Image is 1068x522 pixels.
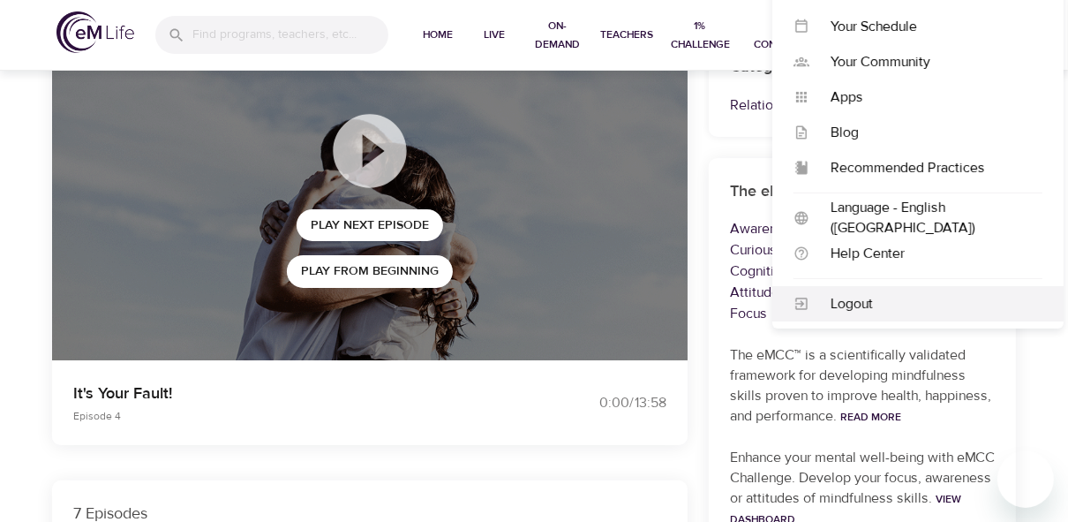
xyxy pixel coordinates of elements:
p: Cognitive Flexibility [730,261,995,282]
p: Awareness [730,218,995,239]
p: Episode 4 [73,408,513,424]
div: 0:00 / 13:58 [534,393,666,413]
div: Blog [809,123,1042,143]
span: 1% Challenge [667,17,733,54]
span: On-Demand [530,17,586,54]
div: Help Center [809,244,1042,264]
span: The Connection [748,17,826,54]
p: The eMCC™ is a scientifically validated framework for developing mindfulness skills proven to imp... [730,345,995,427]
button: Play Next Episode [297,209,443,242]
p: Curious Observation [730,239,995,261]
p: Attitudes of Mindfulness [730,282,995,303]
input: Find programs, teachers, etc... [192,16,388,54]
h6: The eMCC™ Skills [730,179,995,205]
a: Read More [840,410,901,424]
p: Focus [730,303,995,324]
span: Live [473,26,515,44]
span: Play Next Episode [311,215,429,237]
iframe: Button to launch messaging window [997,451,1054,508]
p: It's Your Fault! [73,382,513,405]
div: Recommended Practices [809,158,1042,178]
img: logo [56,11,134,53]
span: Home [417,26,459,44]
span: Play from beginning [301,261,439,283]
div: Your Community [809,52,1042,72]
div: Apps [809,87,1042,108]
span: Teachers [600,26,653,44]
p: Relationships [730,95,995,116]
div: Your Schedule [809,17,1042,37]
div: Language - English ([GEOGRAPHIC_DATA]) [809,198,1042,238]
div: Logout [809,294,1042,314]
button: Play from beginning [287,255,453,288]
